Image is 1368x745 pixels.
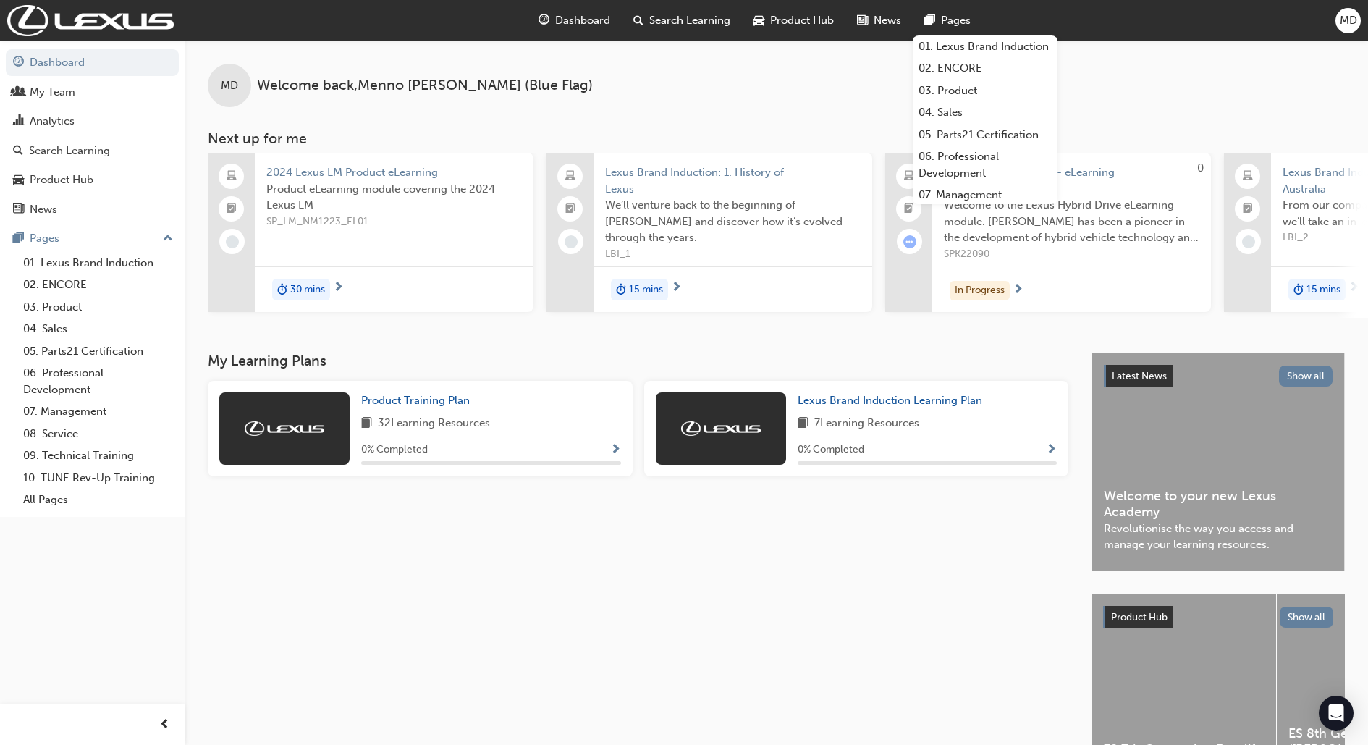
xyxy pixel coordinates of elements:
[361,415,372,433] span: book-icon
[1103,606,1333,629] a: Product HubShow all
[226,235,239,248] span: learningRecordVerb_NONE-icon
[565,167,575,186] span: laptop-icon
[6,225,179,252] button: Pages
[874,12,901,29] span: News
[753,12,764,30] span: car-icon
[227,200,237,219] span: booktick-icon
[1279,366,1333,387] button: Show all
[913,124,1057,146] a: 05. Parts21 Certification
[221,77,238,94] span: MD
[944,164,1199,197] span: Lexus Hybrid Systems - eLearning Module
[1013,284,1023,297] span: next-icon
[1111,611,1168,623] span: Product Hub
[798,442,864,458] span: 0 % Completed
[1243,167,1253,186] span: laptop-icon
[913,184,1057,206] a: 07. Management
[6,79,179,106] a: My Team
[798,392,988,409] a: Lexus Brand Induction Learning Plan
[378,415,490,433] span: 32 Learning Resources
[605,197,861,246] span: We’ll venture back to the beginning of [PERSON_NAME] and discover how it’s evolved through the ye...
[610,441,621,459] button: Show Progress
[6,196,179,223] a: News
[361,394,470,407] span: Product Training Plan
[17,340,179,363] a: 05. Parts21 Certification
[6,138,179,164] a: Search Learning
[1348,282,1359,295] span: next-icon
[770,12,834,29] span: Product Hub
[1243,200,1253,219] span: booktick-icon
[29,143,110,159] div: Search Learning
[277,280,287,299] span: duration-icon
[17,423,179,445] a: 08. Service
[913,80,1057,102] a: 03. Product
[13,115,24,128] span: chart-icon
[17,489,179,511] a: All Pages
[649,12,730,29] span: Search Learning
[671,282,682,295] span: next-icon
[610,444,621,457] span: Show Progress
[266,164,522,181] span: 2024 Lexus LM Product eLearning
[17,252,179,274] a: 01. Lexus Brand Induction
[1242,235,1255,248] span: learningRecordVerb_NONE-icon
[245,421,324,436] img: Trak
[555,12,610,29] span: Dashboard
[13,174,24,187] span: car-icon
[1280,607,1334,628] button: Show all
[6,167,179,193] a: Product Hub
[605,164,861,197] span: Lexus Brand Induction: 1. History of Lexus
[913,101,1057,124] a: 04. Sales
[17,274,179,296] a: 02. ENCORE
[290,282,325,298] span: 30 mins
[266,214,522,230] span: SP_LM_NM1223_EL01
[6,46,179,225] button: DashboardMy TeamAnalyticsSearch LearningProduct HubNews
[950,281,1010,300] div: In Progress
[1335,8,1361,33] button: MD
[565,235,578,248] span: learningRecordVerb_NONE-icon
[13,56,24,70] span: guage-icon
[17,400,179,423] a: 07. Management
[1046,441,1057,459] button: Show Progress
[1319,696,1354,731] div: Open Intercom Messenger
[913,35,1057,58] a: 01. Lexus Brand Induction
[616,280,626,299] span: duration-icon
[941,12,971,29] span: Pages
[7,5,174,36] img: Trak
[814,415,919,433] span: 7 Learning Resources
[944,197,1199,246] span: Welcome to the Lexus Hybrid Drive eLearning module. [PERSON_NAME] has been a pioneer in the devel...
[1306,282,1340,298] span: 15 mins
[904,167,914,186] span: laptop-icon
[742,6,845,35] a: car-iconProduct Hub
[565,200,575,219] span: booktick-icon
[1104,521,1333,553] span: Revolutionise the way you access and manage your learning resources.
[539,12,549,30] span: guage-icon
[159,716,170,734] span: prev-icon
[361,442,428,458] span: 0 % Completed
[913,57,1057,80] a: 02. ENCORE
[798,394,982,407] span: Lexus Brand Induction Learning Plan
[13,232,24,245] span: pages-icon
[30,84,75,101] div: My Team
[798,415,808,433] span: book-icon
[1104,365,1333,388] a: Latest NewsShow all
[1293,280,1304,299] span: duration-icon
[30,230,59,247] div: Pages
[208,153,533,312] a: 2024 Lexus LM Product eLearningProduct eLearning module covering the 2024 Lexus LMSP_LM_NM1223_EL...
[633,12,643,30] span: search-icon
[1092,353,1345,571] a: Latest NewsShow allWelcome to your new Lexus AcademyRevolutionise the way you access and manage y...
[629,282,663,298] span: 15 mins
[622,6,742,35] a: search-iconSearch Learning
[257,77,593,94] span: Welcome back , Menno [PERSON_NAME] (Blue Flag)
[6,108,179,135] a: Analytics
[227,167,237,186] span: laptop-icon
[913,146,1057,184] a: 06. Professional Development
[30,172,93,188] div: Product Hub
[1340,12,1357,29] span: MD
[13,203,24,216] span: news-icon
[845,6,913,35] a: news-iconNews
[885,153,1211,312] a: 0Lexus Hybrid Systems - eLearning ModuleWelcome to the Lexus Hybrid Drive eLearning module. [PERS...
[208,353,1068,369] h3: My Learning Plans
[1197,161,1204,174] span: 0
[17,445,179,467] a: 09. Technical Training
